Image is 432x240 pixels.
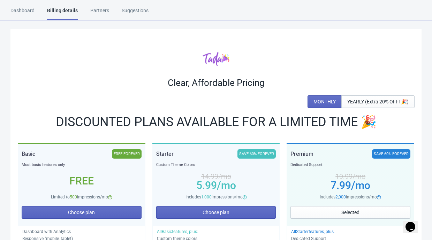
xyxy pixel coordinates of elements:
span: 500 [70,195,77,199]
span: Choose plan [203,210,229,215]
div: FREE FOREVER [112,149,142,159]
div: Most basic features only [22,161,142,168]
span: All Basic features, plus: [157,229,198,234]
span: Choose plan [68,210,95,215]
div: Premium [290,149,313,159]
div: Suggestions [122,7,149,19]
button: Choose plan [22,206,142,219]
div: Limited to impressions/mo [22,194,142,201]
div: 7.99 [290,183,410,188]
span: 2,000 [335,195,346,199]
div: Partners [90,7,109,19]
span: 1,000 [201,195,212,199]
span: Includes impressions/mo [185,195,243,199]
div: Custom Theme Colors [156,161,276,168]
p: Dashboard with Analytics [22,228,141,235]
div: DISCOUNTED PLANS AVAILABLE FOR A LIMITED TIME 🎉 [17,116,415,128]
div: Dashboard [10,7,35,19]
div: Free [22,178,142,184]
span: YEARLY (Extra 20% OFF! 🎉) [347,99,409,104]
div: Dedicated Support [290,161,410,168]
div: SAVE 60% FOREVER [237,149,276,159]
span: /mo [351,179,370,191]
button: Selected [290,206,410,219]
div: Billing details [47,7,78,20]
span: /mo [217,179,236,191]
button: MONTHLY [308,95,342,108]
div: 19.99 /mo [290,174,410,179]
iframe: chat widget [403,212,425,233]
img: tadacolor.png [203,52,229,66]
button: Choose plan [156,206,276,219]
div: Starter [156,149,174,159]
button: YEARLY (Extra 20% OFF! 🎉) [341,95,415,108]
span: Selected [341,210,359,215]
span: All Starter features, plus: [291,229,335,234]
div: 14.99 /mo [156,174,276,179]
span: MONTHLY [313,99,336,104]
div: SAVE 60% FOREVER [372,149,410,159]
div: Basic [22,149,35,159]
div: Clear, Affordable Pricing [17,77,415,88]
div: 5.99 [156,183,276,188]
span: Includes impressions/mo [320,195,377,199]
